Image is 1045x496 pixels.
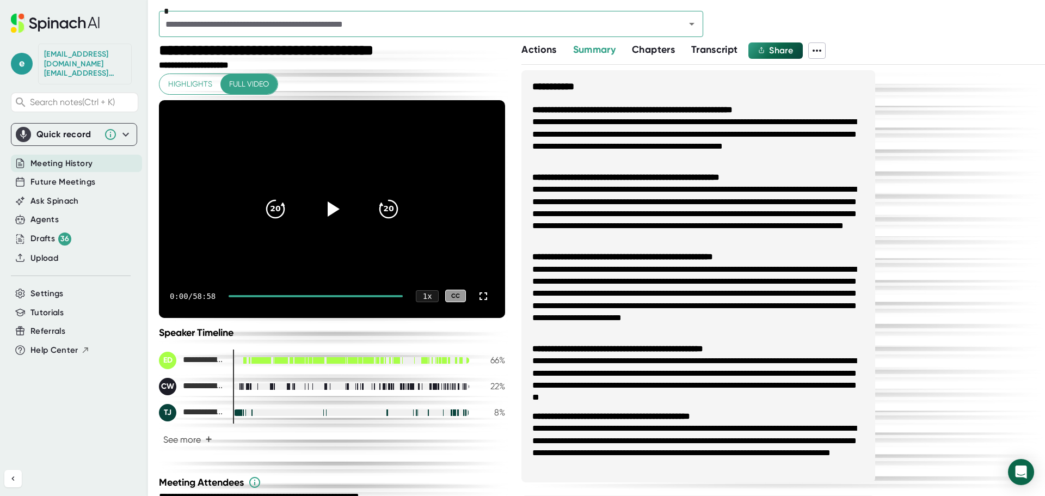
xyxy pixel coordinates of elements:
[159,352,176,369] div: ED
[159,74,221,94] button: Highlights
[30,213,59,226] button: Agents
[11,53,33,75] span: e
[159,404,224,421] div: Tiffany Jenkins
[30,97,135,107] span: Search notes (Ctrl + K)
[159,404,176,421] div: TJ
[159,430,217,449] button: See more+
[168,77,212,91] span: Highlights
[159,327,505,339] div: Speaker Timeline
[478,355,505,365] div: 66 %
[58,232,71,246] div: 36
[1008,459,1034,485] div: Open Intercom Messenger
[159,476,508,489] div: Meeting Attendees
[30,176,95,188] button: Future Meetings
[521,44,556,56] span: Actions
[159,378,176,395] div: CW
[30,157,93,170] button: Meeting History
[30,232,71,246] button: Drafts 36
[30,344,78,357] span: Help Center
[478,381,505,391] div: 22 %
[632,44,675,56] span: Chapters
[30,252,58,265] button: Upload
[632,42,675,57] button: Chapters
[170,292,216,301] div: 0:00 / 58:58
[691,42,738,57] button: Transcript
[521,42,556,57] button: Actions
[573,42,616,57] button: Summary
[416,290,439,302] div: 1 x
[30,232,71,246] div: Drafts
[36,129,99,140] div: Quick record
[229,77,269,91] span: Full video
[205,435,212,444] span: +
[16,124,132,145] div: Quick record
[44,50,126,78] div: edotson@starrez.com edotson@starrez.com
[691,44,738,56] span: Transcript
[30,325,65,338] button: Referrals
[769,45,793,56] span: Share
[478,407,505,418] div: 8 %
[30,307,64,319] button: Tutorials
[159,352,224,369] div: Elijah Dotson
[445,290,466,302] div: CC
[30,287,64,300] button: Settings
[748,42,803,59] button: Share
[220,74,278,94] button: Full video
[159,378,224,395] div: Christine Wied
[684,16,699,32] button: Open
[30,344,90,357] button: Help Center
[573,44,616,56] span: Summary
[30,195,79,207] button: Ask Spinach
